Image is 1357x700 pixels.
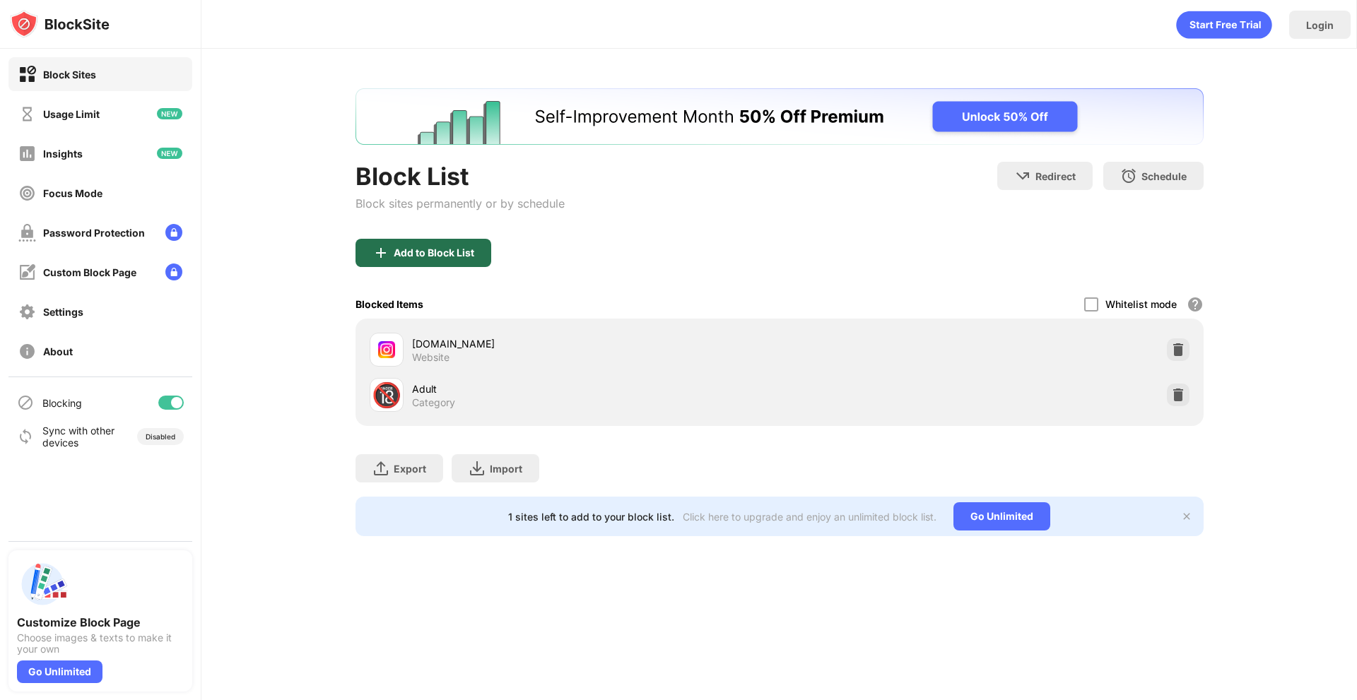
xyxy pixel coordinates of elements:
[165,224,182,241] img: lock-menu.svg
[157,108,182,119] img: new-icon.svg
[17,660,102,683] div: Go Unlimited
[394,463,426,475] div: Export
[17,615,184,629] div: Customize Block Page
[508,511,674,523] div: 1 sites left to add to your block list.
[18,184,36,202] img: focus-off.svg
[18,66,36,83] img: block-on.svg
[1306,19,1334,31] div: Login
[43,69,96,81] div: Block Sites
[165,263,182,280] img: lock-menu.svg
[356,196,565,210] div: Block sites permanently or by schedule
[43,306,83,318] div: Settings
[146,432,175,441] div: Disabled
[43,345,73,357] div: About
[17,428,34,445] img: sync-icon.svg
[1141,170,1187,182] div: Schedule
[17,394,34,411] img: blocking-icon.svg
[490,463,522,475] div: Import
[43,148,83,160] div: Insights
[953,502,1050,530] div: Go Unlimited
[18,303,36,321] img: settings-off.svg
[10,10,110,38] img: logo-blocksite.svg
[157,148,182,159] img: new-icon.svg
[42,425,115,449] div: Sync with other devices
[356,88,1204,145] iframe: Banner
[43,108,100,120] div: Usage Limit
[18,263,36,281] img: customize-block-page-off.svg
[18,105,36,123] img: time-usage-off.svg
[683,511,936,523] div: Click here to upgrade and enjoy an unlimited block list.
[43,227,145,239] div: Password Protection
[356,162,565,191] div: Block List
[1035,170,1076,182] div: Redirect
[412,381,780,396] div: Adult
[17,559,68,610] img: push-custom-page.svg
[372,381,401,410] div: 🔞
[1105,298,1177,310] div: Whitelist mode
[42,397,82,409] div: Blocking
[1181,511,1192,522] img: x-button.svg
[412,396,455,409] div: Category
[412,351,450,364] div: Website
[18,145,36,162] img: insights-off.svg
[412,336,780,351] div: [DOMAIN_NAME]
[378,341,395,358] img: favicons
[356,298,423,310] div: Blocked Items
[43,266,136,278] div: Custom Block Page
[1176,11,1272,39] div: animation
[18,343,36,360] img: about-off.svg
[43,187,102,199] div: Focus Mode
[18,224,36,242] img: password-protection-off.svg
[17,632,184,655] div: Choose images & texts to make it your own
[394,247,474,259] div: Add to Block List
